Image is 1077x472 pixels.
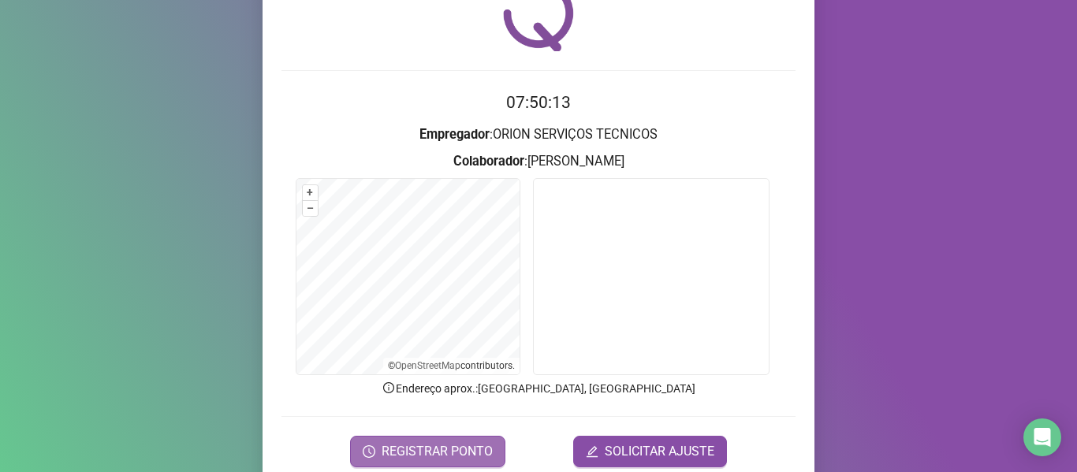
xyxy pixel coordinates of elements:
[506,93,571,112] time: 07:50:13
[281,380,796,397] p: Endereço aprox. : [GEOGRAPHIC_DATA], [GEOGRAPHIC_DATA]
[363,445,375,458] span: clock-circle
[281,125,796,145] h3: : ORION SERVIÇOS TECNICOS
[303,185,318,200] button: +
[395,360,460,371] a: OpenStreetMap
[573,436,727,467] button: editSOLICITAR AJUSTE
[419,127,490,142] strong: Empregador
[453,154,524,169] strong: Colaborador
[388,360,515,371] li: © contributors.
[350,436,505,467] button: REGISTRAR PONTO
[382,381,396,395] span: info-circle
[586,445,598,458] span: edit
[303,201,318,216] button: –
[605,442,714,461] span: SOLICITAR AJUSTE
[281,151,796,172] h3: : [PERSON_NAME]
[382,442,493,461] span: REGISTRAR PONTO
[1023,418,1061,456] div: Open Intercom Messenger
